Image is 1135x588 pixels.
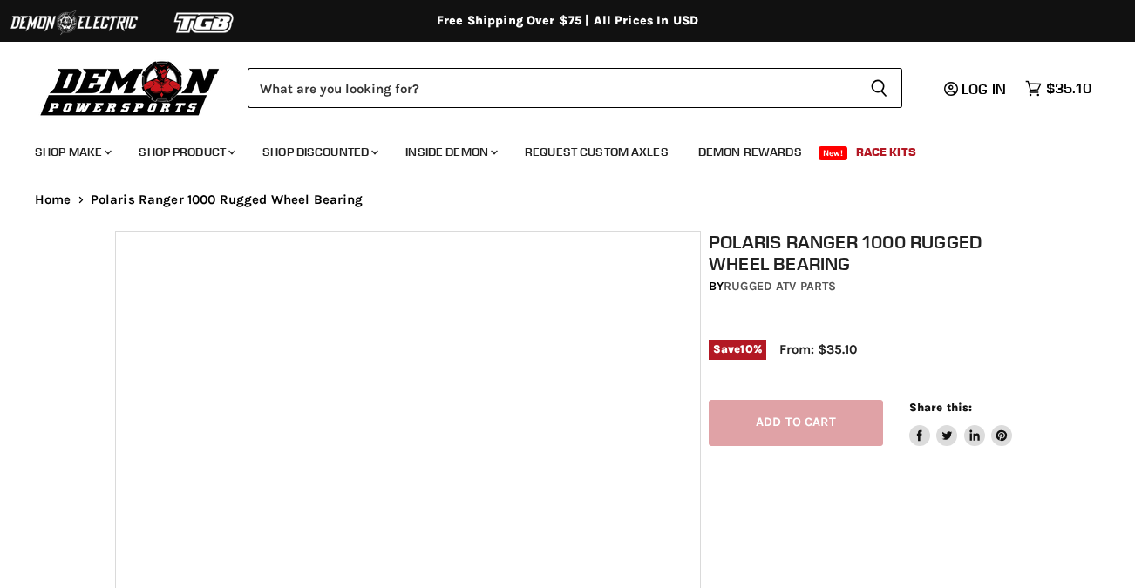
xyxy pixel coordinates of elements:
[740,342,752,355] span: 10
[909,401,972,414] span: Share this:
[709,340,766,359] span: Save %
[724,279,836,294] a: Rugged ATV Parts
[91,193,364,207] span: Polaris Ranger 1000 Rugged Wheel Bearing
[843,134,929,170] a: Race Kits
[248,68,902,108] form: Product
[249,134,389,170] a: Shop Discounted
[22,127,1087,170] ul: Main menu
[685,134,815,170] a: Demon Rewards
[856,68,902,108] button: Search
[139,6,270,39] img: TGB Logo 2
[819,146,848,160] span: New!
[512,134,682,170] a: Request Custom Axles
[1046,80,1091,97] span: $35.10
[779,341,857,357] span: From: $35.10
[392,134,508,170] a: Inside Demon
[1016,76,1100,101] a: $35.10
[35,57,226,118] img: Demon Powersports
[22,134,122,170] a: Shop Make
[126,134,246,170] a: Shop Product
[9,6,139,39] img: Demon Electric Logo 2
[962,80,1006,98] span: Log in
[35,193,71,207] a: Home
[909,400,1013,446] aside: Share this:
[709,231,1029,274] h1: Polaris Ranger 1000 Rugged Wheel Bearing
[936,81,1016,97] a: Log in
[709,277,1029,296] div: by
[248,68,856,108] input: Search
